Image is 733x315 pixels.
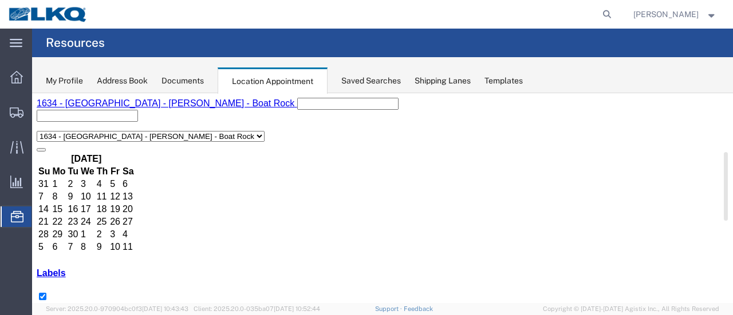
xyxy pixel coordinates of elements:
span: Sopha Sam [633,8,699,21]
td: 6 [19,148,34,160]
td: 9 [64,148,77,160]
td: 11 [64,98,77,109]
td: 15 [19,110,34,122]
td: 22 [19,123,34,134]
td: 29 [19,135,34,147]
div: Location Appointment [218,67,328,94]
td: 1 [48,135,63,147]
td: 23 [36,123,47,134]
div: Shipping Lanes [415,75,471,87]
div: Address Book [97,75,148,87]
span: [DATE] 10:43:43 [142,305,188,312]
td: 9 [36,98,47,109]
a: Support [375,305,404,312]
td: 17 [48,110,63,122]
td: 10 [48,98,63,109]
h4: Resources [46,29,105,57]
div: Templates [484,75,523,87]
td: 4 [90,135,103,147]
td: 26 [77,123,89,134]
td: 25 [64,123,77,134]
td: 2 [64,135,77,147]
td: 16 [36,110,47,122]
td: 5 [6,148,18,160]
td: 27 [90,123,103,134]
td: 20 [90,110,103,122]
td: 13 [90,98,103,109]
img: logo [8,6,88,23]
td: 12 [77,98,89,109]
td: 21 [6,123,18,134]
td: 14 [6,110,18,122]
div: My Profile [46,75,83,87]
span: Client: 2025.20.0-035ba07 [194,305,320,312]
td: 11 [90,148,103,160]
span: Copyright © [DATE]-[DATE] Agistix Inc., All Rights Reserved [543,304,719,314]
span: Server: 2025.20.0-970904bc0f3 [46,305,188,312]
div: Documents [161,75,204,87]
td: 7 [36,148,47,160]
td: 30 [36,135,47,147]
td: 18 [64,110,77,122]
iframe: FS Legacy Container [32,93,733,303]
div: Saved Searches [341,75,401,87]
a: Labels [5,175,34,185]
td: 8 [48,148,63,160]
a: Feedback [404,305,433,312]
td: 19 [77,110,89,122]
td: 28 [6,135,18,147]
span: [DATE] 10:52:44 [274,305,320,312]
button: [PERSON_NAME] [633,7,718,21]
td: 24 [48,123,63,134]
td: 3 [77,135,89,147]
td: 10 [77,148,89,160]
